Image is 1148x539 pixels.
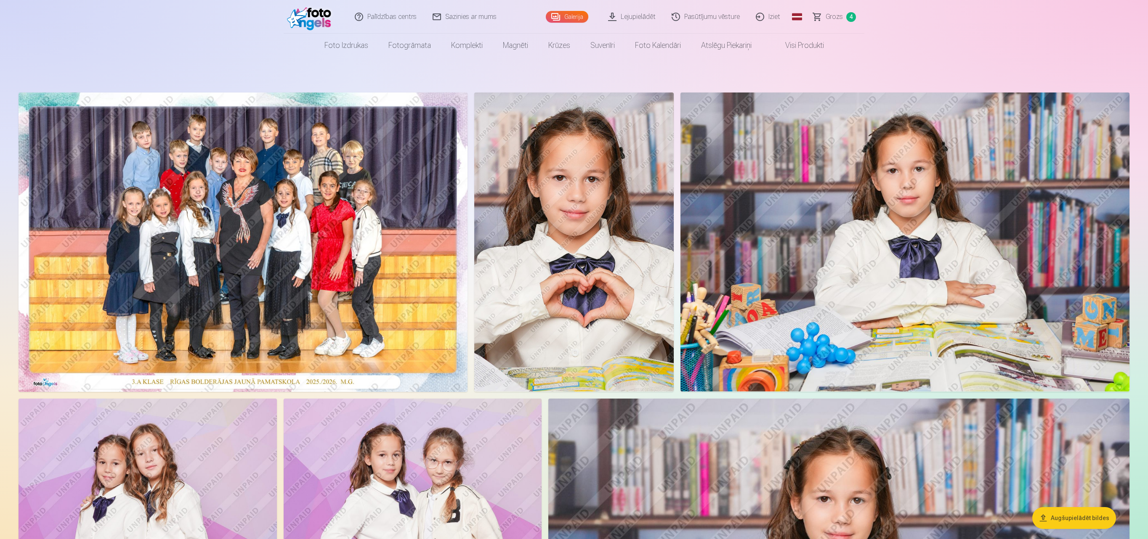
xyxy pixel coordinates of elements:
[625,34,691,57] a: Foto kalendāri
[580,34,625,57] a: Suvenīri
[546,11,588,23] a: Galerija
[441,34,493,57] a: Komplekti
[314,34,378,57] a: Foto izdrukas
[691,34,762,57] a: Atslēgu piekariņi
[1032,507,1116,529] button: Augšupielādēt bildes
[826,12,843,22] span: Grozs
[762,34,834,57] a: Visi produkti
[538,34,580,57] a: Krūzes
[846,12,856,22] span: 4
[287,3,335,30] img: /fa1
[493,34,538,57] a: Magnēti
[378,34,441,57] a: Fotogrāmata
